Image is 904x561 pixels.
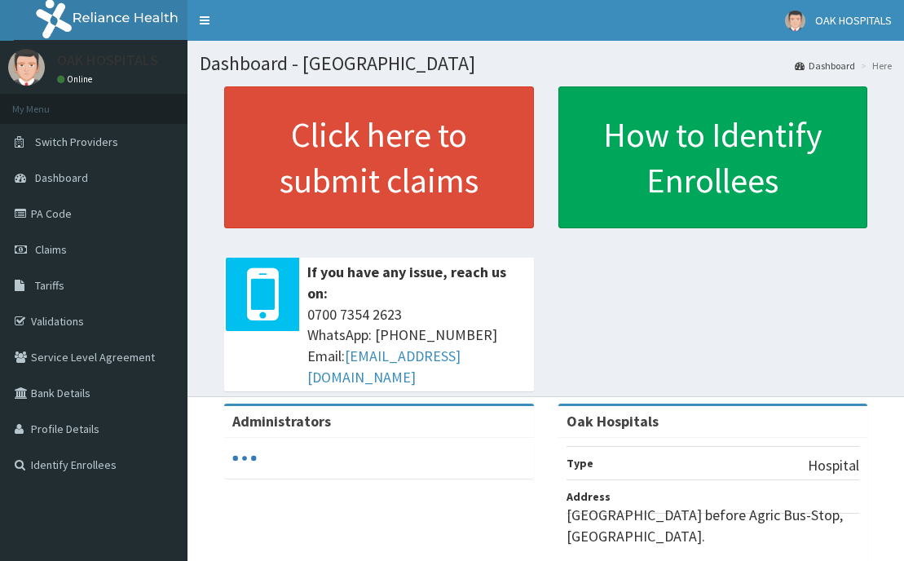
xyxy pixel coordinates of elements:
[8,49,45,86] img: User Image
[857,59,892,73] li: Here
[200,53,892,74] h1: Dashboard - [GEOGRAPHIC_DATA]
[307,304,526,388] span: 0700 7354 2623 WhatsApp: [PHONE_NUMBER] Email:
[57,73,96,85] a: Online
[567,505,860,546] p: [GEOGRAPHIC_DATA] before Agric Bus-Stop, [GEOGRAPHIC_DATA].
[567,456,593,470] b: Type
[35,278,64,293] span: Tariffs
[232,412,331,431] b: Administrators
[785,11,805,31] img: User Image
[35,242,67,257] span: Claims
[307,263,506,303] b: If you have any issue, reach us on:
[558,86,868,228] a: How to Identify Enrollees
[232,446,257,470] svg: audio-loading
[35,170,88,185] span: Dashboard
[567,412,659,431] strong: Oak Hospitals
[795,59,855,73] a: Dashboard
[567,489,611,504] b: Address
[35,135,118,149] span: Switch Providers
[224,86,534,228] a: Click here to submit claims
[808,455,859,476] p: Hospital
[57,53,158,68] p: OAK HOSPITALS
[307,347,461,387] a: [EMAIL_ADDRESS][DOMAIN_NAME]
[815,13,892,28] span: OAK HOSPITALS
